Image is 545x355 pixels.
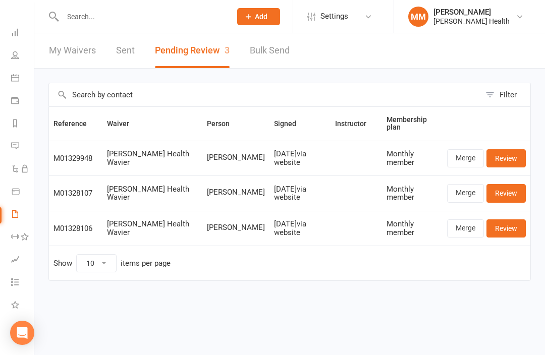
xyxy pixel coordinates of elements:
[53,254,171,272] div: Show
[10,321,34,345] div: Open Intercom Messenger
[11,22,34,45] a: Dashboard
[274,220,325,236] div: [DATE] via website
[11,249,34,272] a: Assessments
[11,45,34,68] a: People
[274,150,325,166] div: [DATE] via website
[107,150,198,166] div: [PERSON_NAME] Health Wavier
[155,33,230,68] button: Pending Review3
[49,83,480,106] input: Search by contact
[387,185,438,202] div: Monthly member
[53,224,98,233] div: M01328106
[11,294,34,317] a: What's New
[335,120,377,128] span: Instructor
[11,90,34,113] a: Payments
[447,149,484,167] a: Merge
[121,259,171,268] div: items per page
[433,17,510,26] div: [PERSON_NAME] Health
[387,150,438,166] div: Monthly member
[250,33,290,68] a: Bulk Send
[11,68,34,90] a: Calendar
[274,117,307,130] button: Signed
[447,184,484,202] a: Merge
[11,181,34,204] a: Product Sales
[486,149,526,167] a: Review
[225,45,230,55] span: 3
[500,89,517,101] div: Filter
[207,120,241,128] span: Person
[335,117,377,130] button: Instructor
[274,185,325,202] div: [DATE] via website
[60,10,224,24] input: Search...
[53,189,98,198] div: M01328107
[382,107,443,141] th: Membership plan
[274,120,307,128] span: Signed
[207,117,241,130] button: Person
[447,219,484,238] a: Merge
[255,13,267,21] span: Add
[107,117,140,130] button: Waiver
[11,113,34,136] a: Reports
[207,188,265,197] span: [PERSON_NAME]
[480,83,530,106] button: Filter
[486,219,526,238] a: Review
[53,154,98,163] div: M01329948
[207,153,265,162] span: [PERSON_NAME]
[237,8,280,25] button: Add
[408,7,428,27] div: MM
[387,220,438,236] div: Monthly member
[116,33,135,68] a: Sent
[320,5,348,28] span: Settings
[486,184,526,202] a: Review
[49,33,96,68] a: My Waivers
[107,185,198,202] div: [PERSON_NAME] Health Wavier
[53,120,98,128] span: Reference
[433,8,510,17] div: [PERSON_NAME]
[53,117,98,130] button: Reference
[107,120,140,128] span: Waiver
[207,223,265,232] span: [PERSON_NAME]
[107,220,198,236] div: [PERSON_NAME] Health Wavier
